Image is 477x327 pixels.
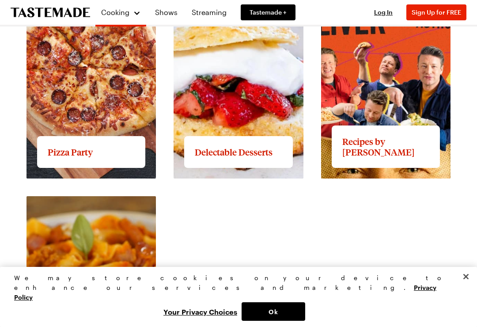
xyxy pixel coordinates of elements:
a: View full content for Pasta Picks [26,197,133,205]
button: Sign Up for FREE [406,4,466,20]
span: Log In [374,8,393,16]
button: Ok [242,302,305,321]
button: Your Privacy Choices [159,302,242,321]
div: We may store cookies on your device to enhance our services and marketing. [14,273,455,302]
span: Sign Up for FREE [412,8,461,16]
div: Privacy [14,273,455,321]
a: To Tastemade Home Page [11,8,90,18]
span: Cooking [101,8,129,16]
button: Close [456,267,476,286]
a: Tastemade + [241,4,295,20]
button: Log In [366,8,401,17]
button: Cooking [101,4,141,21]
span: Tastemade + [250,8,287,17]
